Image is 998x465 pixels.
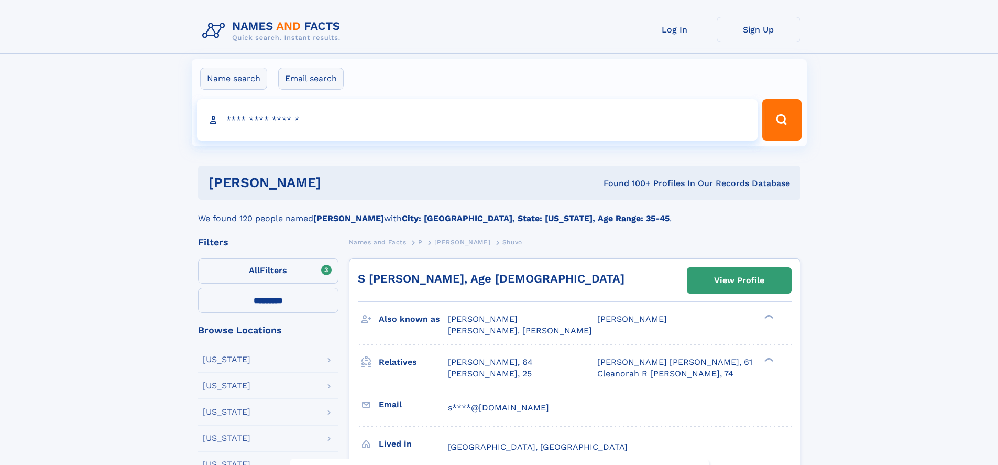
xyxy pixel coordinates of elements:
label: Filters [198,258,338,284]
img: Logo Names and Facts [198,17,349,45]
b: [PERSON_NAME] [313,213,384,223]
div: Found 100+ Profiles In Our Records Database [462,178,790,189]
a: Cleanorah R [PERSON_NAME], 74 [597,368,733,380]
h1: [PERSON_NAME] [209,176,463,189]
input: search input [197,99,758,141]
label: Email search [278,68,344,90]
h3: Also known as [379,310,448,328]
span: [GEOGRAPHIC_DATA], [GEOGRAPHIC_DATA] [448,442,628,452]
div: Browse Locations [198,326,338,335]
div: [US_STATE] [203,382,250,390]
div: Filters [198,237,338,247]
a: Sign Up [717,17,800,42]
div: ❯ [762,313,774,320]
div: [US_STATE] [203,408,250,416]
a: [PERSON_NAME] [434,235,490,248]
span: [PERSON_NAME] [597,314,667,324]
a: [PERSON_NAME], 64 [448,356,533,368]
span: P [418,239,423,246]
a: [PERSON_NAME] [PERSON_NAME], 61 [597,356,752,368]
span: Shuvo [502,239,522,246]
label: Name search [200,68,267,90]
span: [PERSON_NAME] [448,314,518,324]
a: Names and Facts [349,235,407,248]
span: [PERSON_NAME] [434,239,490,246]
div: View Profile [714,268,764,293]
div: ❯ [762,356,774,363]
b: City: [GEOGRAPHIC_DATA], State: [US_STATE], Age Range: 35-45 [402,213,670,223]
div: We found 120 people named with . [198,200,800,225]
div: [US_STATE] [203,355,250,364]
h3: Relatives [379,353,448,371]
a: S [PERSON_NAME], Age [DEMOGRAPHIC_DATA] [358,272,624,285]
span: All [249,265,260,275]
a: Log In [633,17,717,42]
h3: Lived in [379,435,448,453]
h3: Email [379,396,448,414]
div: [US_STATE] [203,434,250,442]
span: [PERSON_NAME]. [PERSON_NAME] [448,326,592,336]
a: [PERSON_NAME], 25 [448,368,532,380]
a: View Profile [687,268,791,293]
button: Search Button [762,99,801,141]
a: P [418,235,423,248]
